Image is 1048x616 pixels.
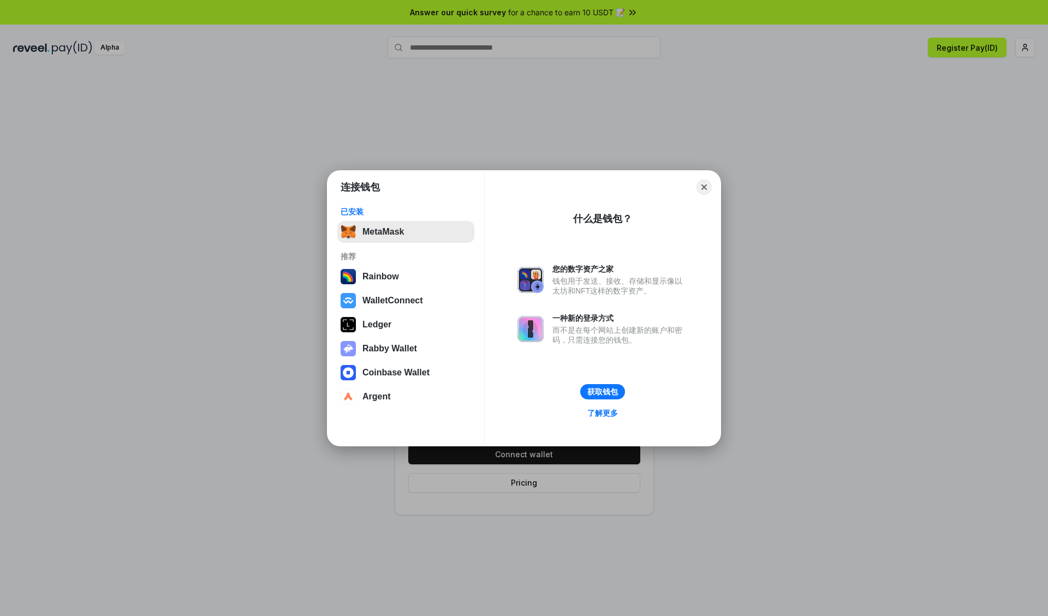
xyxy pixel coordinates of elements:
[587,408,618,418] div: 了解更多
[341,365,356,380] img: svg+xml,%3Csvg%20width%3D%2228%22%20height%3D%2228%22%20viewBox%3D%220%200%2028%2028%22%20fill%3D...
[341,269,356,284] img: svg+xml,%3Csvg%20width%3D%22120%22%20height%3D%22120%22%20viewBox%3D%220%200%20120%20120%22%20fil...
[341,224,356,240] img: svg+xml,%3Csvg%20fill%3D%22none%22%20height%3D%2233%22%20viewBox%3D%220%200%2035%2033%22%20width%...
[337,314,474,336] button: Ledger
[362,227,404,237] div: MetaMask
[362,296,423,306] div: WalletConnect
[341,293,356,308] img: svg+xml,%3Csvg%20width%3D%2228%22%20height%3D%2228%22%20viewBox%3D%220%200%2028%2028%22%20fill%3D...
[341,181,380,194] h1: 连接钱包
[341,252,471,261] div: 推荐
[552,325,688,345] div: 而不是在每个网站上创建新的账户和密码，只需连接您的钱包。
[517,267,544,293] img: svg+xml,%3Csvg%20xmlns%3D%22http%3A%2F%2Fwww.w3.org%2F2000%2Fsvg%22%20fill%3D%22none%22%20viewBox...
[341,341,356,356] img: svg+xml,%3Csvg%20xmlns%3D%22http%3A%2F%2Fwww.w3.org%2F2000%2Fsvg%22%20fill%3D%22none%22%20viewBox...
[337,266,474,288] button: Rainbow
[337,221,474,243] button: MetaMask
[341,389,356,404] img: svg+xml,%3Csvg%20width%3D%2228%22%20height%3D%2228%22%20viewBox%3D%220%200%2028%2028%22%20fill%3D...
[337,362,474,384] button: Coinbase Wallet
[337,338,474,360] button: Rabby Wallet
[581,406,624,420] a: 了解更多
[580,384,625,399] button: 获取钱包
[552,313,688,323] div: 一种新的登录方式
[573,212,632,225] div: 什么是钱包？
[552,276,688,296] div: 钱包用于发送、接收、存储和显示像以太坊和NFT这样的数字资产。
[341,317,356,332] img: svg+xml,%3Csvg%20xmlns%3D%22http%3A%2F%2Fwww.w3.org%2F2000%2Fsvg%22%20width%3D%2228%22%20height%3...
[552,264,688,274] div: 您的数字资产之家
[517,316,544,342] img: svg+xml,%3Csvg%20xmlns%3D%22http%3A%2F%2Fwww.w3.org%2F2000%2Fsvg%22%20fill%3D%22none%22%20viewBox...
[362,272,399,282] div: Rainbow
[337,386,474,408] button: Argent
[587,387,618,397] div: 获取钱包
[362,344,417,354] div: Rabby Wallet
[337,290,474,312] button: WalletConnect
[696,180,712,195] button: Close
[362,320,391,330] div: Ledger
[362,392,391,402] div: Argent
[341,207,471,217] div: 已安装
[362,368,430,378] div: Coinbase Wallet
